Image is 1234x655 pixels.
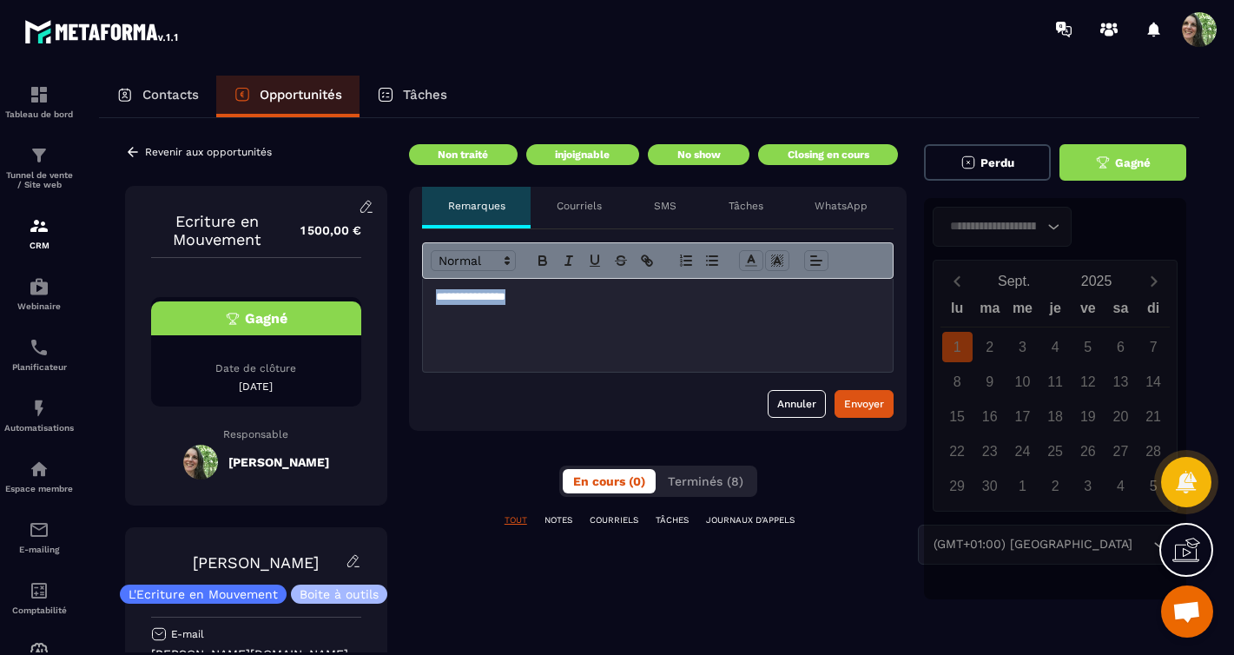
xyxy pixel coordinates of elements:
p: E-mail [171,627,204,641]
a: formationformationCRM [4,202,74,263]
p: Opportunités [260,87,342,103]
p: Date de clôture [151,361,361,375]
div: Search for option [918,525,1178,565]
p: Automatisations [4,423,74,433]
img: email [29,519,49,540]
span: Gagné [1115,156,1151,169]
img: automations [29,459,49,480]
img: formation [29,145,49,166]
div: Envoyer [844,395,884,413]
p: Remarques [448,199,505,213]
p: TOUT [505,514,527,526]
p: Non traité [438,148,488,162]
img: automations [29,398,49,419]
p: Espace membre [4,484,74,493]
img: automations [29,276,49,297]
p: 1 500,00 € [283,214,361,248]
p: WhatsApp [815,199,868,213]
a: schedulerschedulerPlanificateur [4,324,74,385]
button: Perdu [924,144,1050,181]
p: Boite à outils [300,588,379,600]
img: formation [29,215,49,236]
p: SMS [654,199,676,213]
p: L'Ecriture en Mouvement [129,588,278,600]
p: Ecriture en Mouvement [151,212,283,248]
p: Courriels [557,199,602,213]
a: automationsautomationsEspace membre [4,446,74,506]
span: Perdu [980,156,1014,169]
button: En cours (0) [563,469,656,493]
a: automationsautomationsWebinaire [4,263,74,324]
p: injoignable [555,148,610,162]
p: Comptabilité [4,605,74,615]
button: Envoyer [835,390,894,418]
a: emailemailE-mailing [4,506,74,567]
p: COURRIELS [590,514,638,526]
p: Tunnel de vente / Site web [4,170,74,189]
img: logo [24,16,181,47]
img: formation [29,84,49,105]
p: Planificateur [4,362,74,372]
a: Tâches [360,76,465,117]
p: Tableau de bord [4,109,74,119]
h5: [PERSON_NAME] [228,455,329,469]
a: Opportunités [216,76,360,117]
p: Closing en cours [788,148,869,162]
button: Gagné [1059,144,1186,181]
img: accountant [29,580,49,601]
button: Terminés (8) [657,469,754,493]
a: Ouvrir le chat [1161,586,1213,638]
a: Contacts [99,76,216,117]
p: Contacts [142,87,199,103]
button: Annuler [768,390,826,418]
a: accountantaccountantComptabilité [4,567,74,628]
p: Revenir aux opportunités [145,146,272,158]
p: CRM [4,241,74,250]
p: [DATE] [151,380,361,394]
a: [PERSON_NAME] [193,553,319,572]
p: TÂCHES [656,514,689,526]
p: Tâches [729,199,763,213]
p: Tâches [403,87,447,103]
span: En cours (0) [573,474,645,488]
a: formationformationTunnel de vente / Site web [4,132,74,202]
p: No show [677,148,721,162]
p: Responsable [151,428,361,440]
a: automationsautomationsAutomatisations [4,385,74,446]
a: formationformationTableau de bord [4,71,74,132]
span: Terminés (8) [668,474,743,488]
p: NOTES [544,514,572,526]
p: E-mailing [4,545,74,554]
p: Webinaire [4,301,74,311]
span: Gagné [245,310,287,327]
img: scheduler [29,337,49,358]
p: JOURNAUX D'APPELS [706,514,795,526]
